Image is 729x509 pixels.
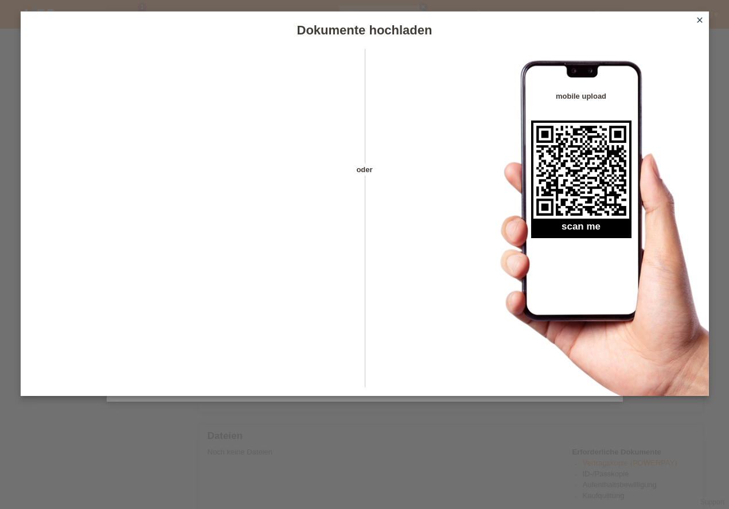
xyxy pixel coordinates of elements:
h1: Dokumente hochladen [21,23,709,37]
iframe: Upload [38,77,345,364]
a: close [692,14,707,28]
i: close [695,15,704,25]
h2: scan me [531,221,631,238]
h4: mobile upload [531,92,631,100]
span: oder [345,164,385,176]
